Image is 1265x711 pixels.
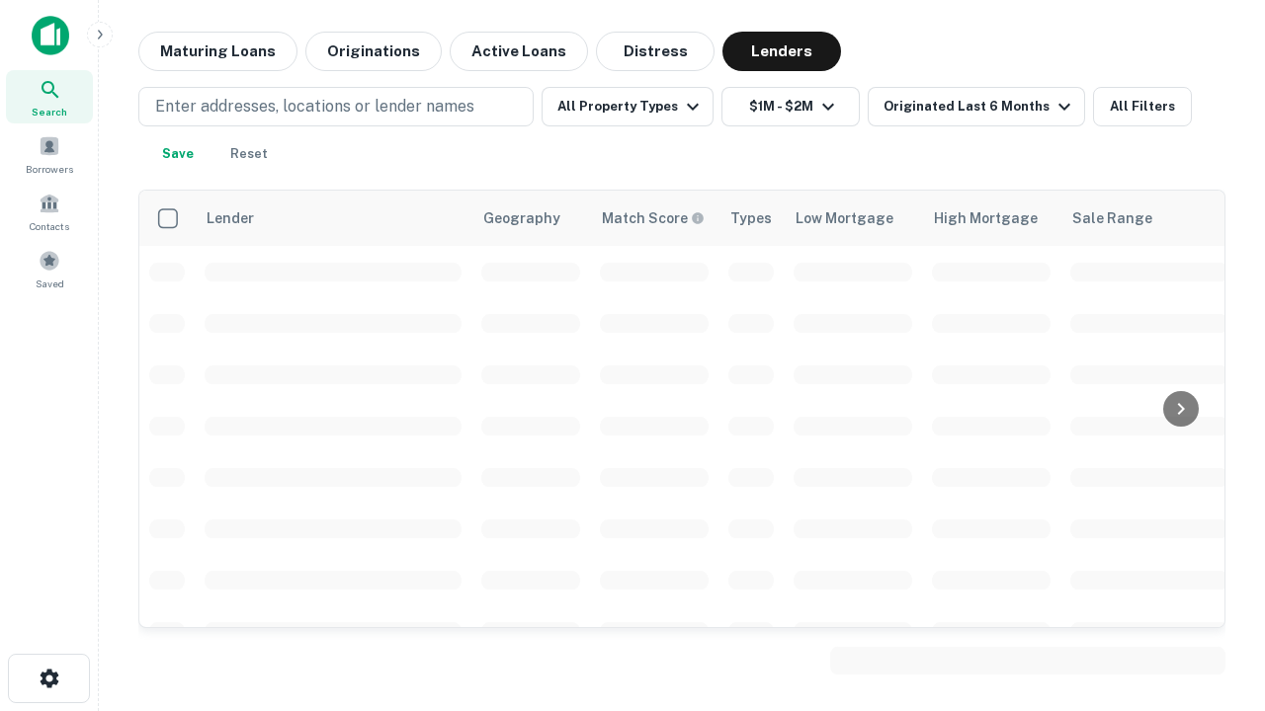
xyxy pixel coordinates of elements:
p: Enter addresses, locations or lender names [155,95,474,118]
div: Capitalize uses an advanced AI algorithm to match your search with the best lender. The match sco... [602,207,705,229]
div: Lender [207,206,254,230]
div: Originated Last 6 Months [884,95,1076,118]
iframe: Chat Widget [1166,553,1265,648]
a: Saved [6,242,93,295]
div: Geography [483,206,560,230]
img: capitalize-icon.png [32,16,69,55]
th: Lender [195,191,471,246]
button: Enter addresses, locations or lender names [138,87,534,126]
span: Saved [36,276,64,291]
button: Originated Last 6 Months [868,87,1085,126]
button: Active Loans [450,32,588,71]
button: Originations [305,32,442,71]
button: Save your search to get updates of matches that match your search criteria. [146,134,210,174]
h6: Match Score [602,207,701,229]
div: Low Mortgage [796,206,893,230]
button: $1M - $2M [721,87,860,126]
a: Contacts [6,185,93,238]
button: All Filters [1093,87,1192,126]
button: Lenders [722,32,841,71]
th: Sale Range [1060,191,1238,246]
button: Distress [596,32,715,71]
th: Geography [471,191,590,246]
div: Sale Range [1072,206,1152,230]
button: Maturing Loans [138,32,297,71]
div: Types [730,206,772,230]
th: Low Mortgage [784,191,922,246]
div: High Mortgage [934,206,1038,230]
span: Borrowers [26,161,73,177]
span: Search [32,104,67,119]
span: Contacts [30,218,69,234]
th: Types [718,191,784,246]
a: Search [6,70,93,123]
button: Reset [217,134,281,174]
th: High Mortgage [922,191,1060,246]
button: All Property Types [542,87,714,126]
th: Capitalize uses an advanced AI algorithm to match your search with the best lender. The match sco... [590,191,718,246]
a: Borrowers [6,127,93,181]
